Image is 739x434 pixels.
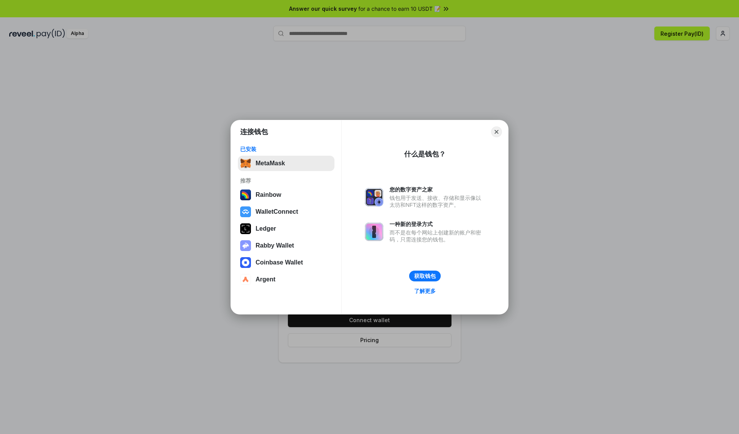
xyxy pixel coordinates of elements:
[256,225,276,232] div: Ledger
[256,191,281,198] div: Rainbow
[256,242,294,249] div: Rabby Wallet
[240,240,251,251] img: svg+xml,%3Csvg%20xmlns%3D%22http%3A%2F%2Fwww.w3.org%2F2000%2Fsvg%22%20fill%3D%22none%22%20viewBox...
[238,156,334,171] button: MetaMask
[238,238,334,253] button: Rabby Wallet
[491,126,502,137] button: Close
[256,208,298,215] div: WalletConnect
[365,188,383,206] img: svg+xml,%3Csvg%20xmlns%3D%22http%3A%2F%2Fwww.w3.org%2F2000%2Fsvg%22%20fill%3D%22none%22%20viewBox...
[390,195,485,208] div: 钱包用于发送、接收、存储和显示像以太坊和NFT这样的数字资产。
[365,223,383,241] img: svg+xml,%3Csvg%20xmlns%3D%22http%3A%2F%2Fwww.w3.org%2F2000%2Fsvg%22%20fill%3D%22none%22%20viewBox...
[404,150,446,159] div: 什么是钱包？
[256,259,303,266] div: Coinbase Wallet
[240,223,251,234] img: svg+xml,%3Csvg%20xmlns%3D%22http%3A%2F%2Fwww.w3.org%2F2000%2Fsvg%22%20width%3D%2228%22%20height%3...
[238,204,334,219] button: WalletConnect
[240,127,268,136] h1: 连接钱包
[238,255,334,270] button: Coinbase Wallet
[390,186,485,193] div: 您的数字资产之家
[414,273,436,279] div: 获取钱包
[409,271,441,281] button: 获取钱包
[240,206,251,217] img: svg+xml,%3Csvg%20width%3D%2228%22%20height%3D%2228%22%20viewBox%3D%220%200%2028%2028%22%20fill%3D...
[410,286,440,296] a: 了解更多
[240,190,251,200] img: svg+xml,%3Csvg%20width%3D%22120%22%20height%3D%22120%22%20viewBox%3D%220%200%20120%20120%22%20fil...
[240,257,251,268] img: svg+xml,%3Csvg%20width%3D%2228%22%20height%3D%2228%22%20viewBox%3D%220%200%2028%2028%22%20fill%3D...
[240,146,332,153] div: 已安装
[256,276,276,283] div: Argent
[240,177,332,184] div: 推荐
[238,272,334,287] button: Argent
[390,221,485,228] div: 一种新的登录方式
[414,288,436,294] div: 了解更多
[256,160,285,167] div: MetaMask
[238,221,334,236] button: Ledger
[240,274,251,285] img: svg+xml,%3Csvg%20width%3D%2228%22%20height%3D%2228%22%20viewBox%3D%220%200%2028%2028%22%20fill%3D...
[390,229,485,243] div: 而不是在每个网站上创建新的账户和密码，只需连接您的钱包。
[238,187,334,203] button: Rainbow
[240,158,251,169] img: svg+xml,%3Csvg%20fill%3D%22none%22%20height%3D%2233%22%20viewBox%3D%220%200%2035%2033%22%20width%...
